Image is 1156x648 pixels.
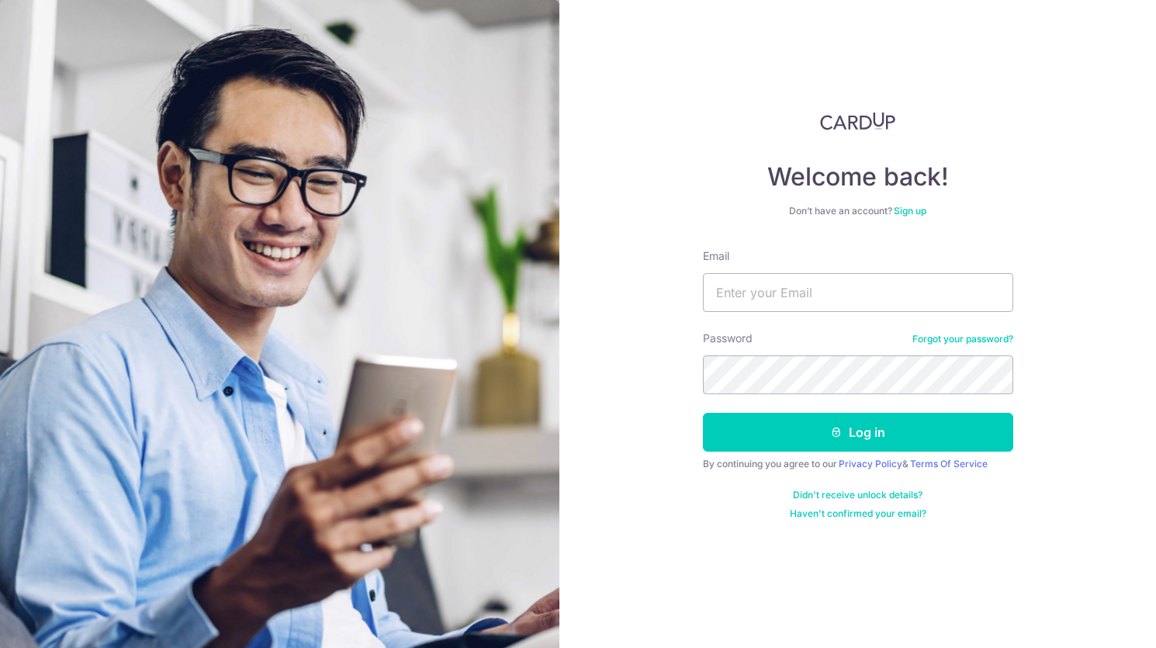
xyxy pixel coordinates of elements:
[894,205,926,217] a: Sign up
[703,161,1013,192] h4: Welcome back!
[703,273,1013,312] input: Enter your Email
[703,248,729,264] label: Email
[793,489,922,501] a: Didn't receive unlock details?
[820,112,896,130] img: CardUp Logo
[703,413,1013,452] button: Log in
[910,458,988,470] a: Terms Of Service
[912,333,1013,345] a: Forgot your password?
[703,458,1013,470] div: By continuing you agree to our &
[703,331,753,346] label: Password
[703,205,1013,217] div: Don’t have an account?
[839,458,902,470] a: Privacy Policy
[790,508,926,520] a: Haven't confirmed your email?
